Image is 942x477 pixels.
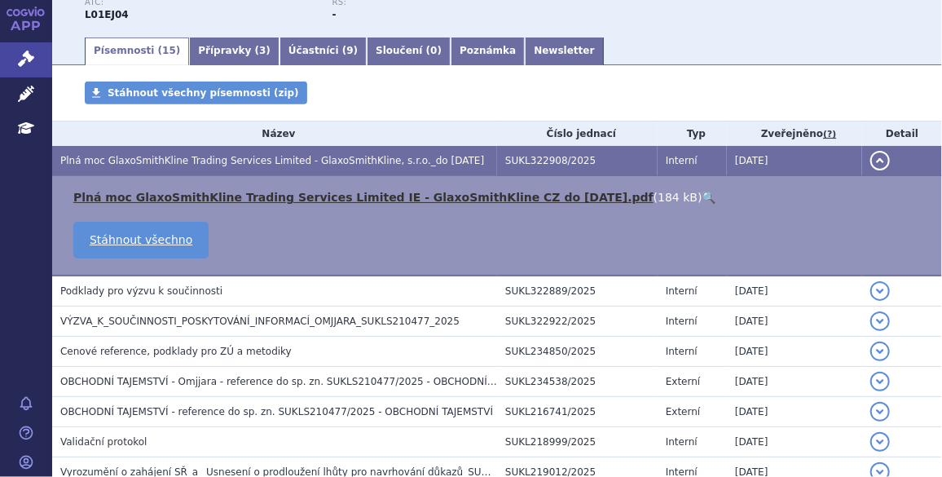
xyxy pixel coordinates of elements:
[367,38,451,65] a: Sloučení (0)
[658,191,698,204] span: 184 kB
[666,406,700,417] span: Externí
[862,121,942,146] th: Detail
[870,432,890,452] button: detail
[727,121,862,146] th: Zveřejněno
[259,45,266,56] span: 3
[870,151,890,170] button: detail
[162,45,176,56] span: 15
[823,129,836,140] abbr: (?)
[346,45,353,56] span: 9
[870,281,890,301] button: detail
[870,372,890,391] button: detail
[332,9,337,20] strong: -
[727,397,862,427] td: [DATE]
[497,337,658,367] td: SUKL234850/2025
[497,397,658,427] td: SUKL216741/2025
[108,87,299,99] span: Stáhnout všechny písemnosti (zip)
[666,436,698,448] span: Interní
[727,307,862,337] td: [DATE]
[870,342,890,361] button: detail
[870,311,890,331] button: detail
[73,189,926,205] li: ( )
[451,38,525,65] a: Poznámka
[727,367,862,397] td: [DATE]
[430,45,437,56] span: 0
[727,146,862,176] td: [DATE]
[870,402,890,422] button: detail
[658,121,727,146] th: Typ
[60,346,292,357] span: Cenové reference, podklady pro ZÚ a metodiky
[666,376,700,387] span: Externí
[60,376,542,387] span: OBCHODNÍ TAJEMSTVÍ - Omjjara - reference do sp. zn. SUKLS210477/2025 - OBCHODNÍ TAJEMSTVÍ
[189,38,280,65] a: Přípravky (3)
[727,337,862,367] td: [DATE]
[497,427,658,457] td: SUKL218999/2025
[60,285,222,297] span: Podklady pro výzvu k součinnosti
[85,9,129,20] strong: MOMELOTINIB
[666,155,698,166] span: Interní
[60,406,493,417] span: OBCHODNÍ TAJEMSTVÍ - reference do sp. zn. SUKLS210477/2025 - OBCHODNÍ TAJEMSTVÍ
[497,121,658,146] th: Číslo jednací
[85,38,189,65] a: Písemnosti (15)
[727,427,862,457] td: [DATE]
[666,346,698,357] span: Interní
[52,121,497,146] th: Název
[525,38,603,65] a: Newsletter
[497,307,658,337] td: SUKL322922/2025
[497,276,658,307] td: SUKL322889/2025
[497,146,658,176] td: SUKL322908/2025
[60,436,147,448] span: Validační protokol
[280,38,367,65] a: Účastníci (9)
[60,316,460,327] span: VÝZVA_K_SOUČINNOSTI_POSKYTOVÁNÍ_INFORMACÍ_OMJJARA_SUKLS210477_2025
[497,367,658,397] td: SUKL234538/2025
[666,285,698,297] span: Interní
[85,82,307,104] a: Stáhnout všechny písemnosti (zip)
[73,222,209,258] a: Stáhnout všechno
[727,276,862,307] td: [DATE]
[73,191,654,204] a: Plná moc GlaxoSmithKline Trading Services Limited IE - GlaxoSmithKline CZ do [DATE].pdf
[60,155,484,166] span: Plná moc GlaxoSmithKline Trading Services Limited - GlaxoSmithKline, s.r.o._do 28.5.2026
[702,191,716,204] a: 🔍
[666,316,698,327] span: Interní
